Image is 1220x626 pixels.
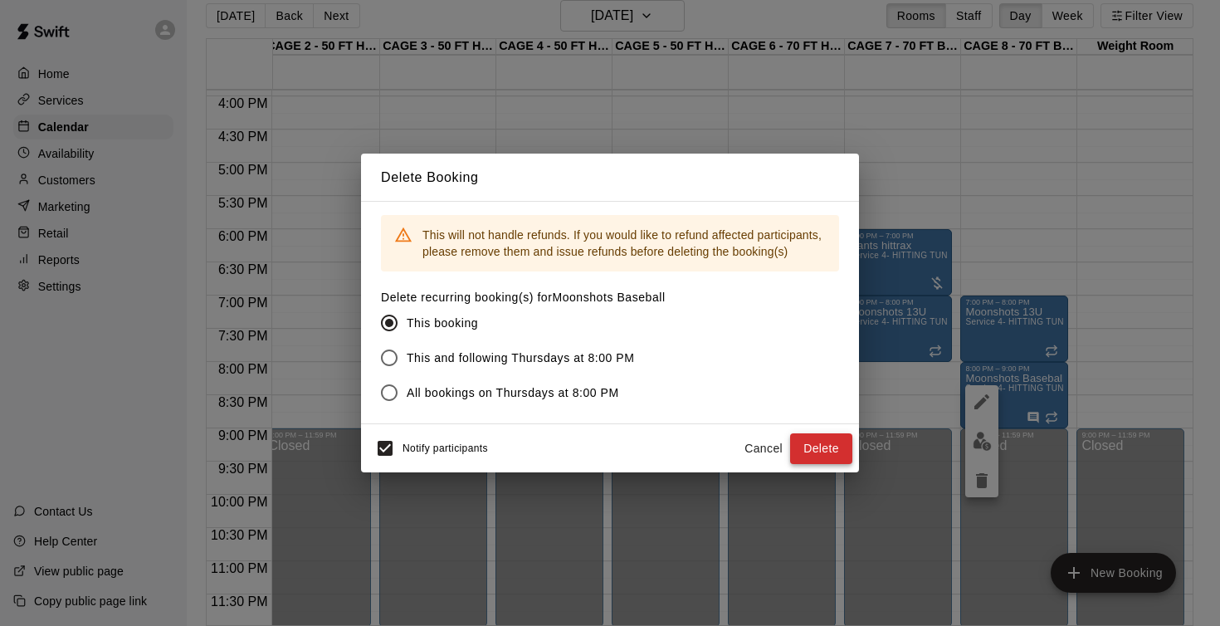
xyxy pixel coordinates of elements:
span: Notify participants [403,443,488,455]
span: This and following Thursdays at 8:00 PM [407,350,635,367]
div: This will not handle refunds. If you would like to refund affected participants, please remove th... [422,220,826,267]
button: Cancel [737,433,790,464]
span: All bookings on Thursdays at 8:00 PM [407,384,619,402]
label: Delete recurring booking(s) for Moonshots Baseball [381,289,666,306]
button: Delete [790,433,852,464]
span: This booking [407,315,478,332]
h2: Delete Booking [361,154,859,202]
